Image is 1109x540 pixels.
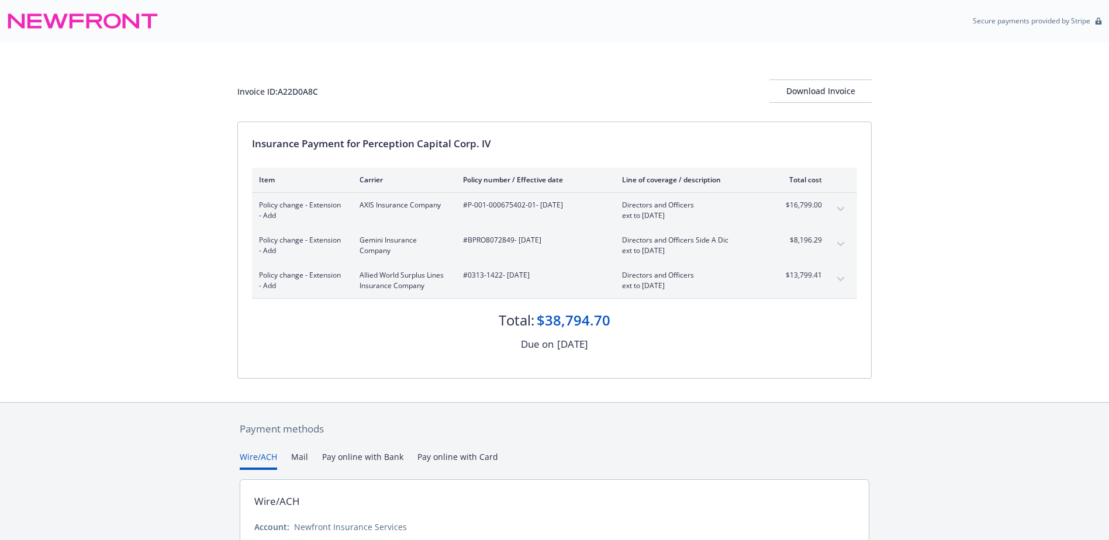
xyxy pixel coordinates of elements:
[778,200,822,210] span: $16,799.00
[831,235,850,254] button: expand content
[252,228,857,263] div: Policy change - Extension - AddGemini Insurance Company#BPRO8072849- [DATE]Directors and Officers...
[294,521,407,533] div: Newfront Insurance Services
[291,451,308,470] button: Mail
[417,451,498,470] button: Pay online with Card
[254,521,289,533] div: Account:
[521,337,554,352] div: Due on
[360,270,444,291] span: Allied World Surplus Lines Insurance Company
[259,270,341,291] span: Policy change - Extension - Add
[973,16,1090,26] p: Secure payments provided by Stripe
[463,175,603,185] div: Policy number / Effective date
[831,200,850,219] button: expand content
[622,200,759,210] span: Directors and Officers
[778,235,822,245] span: $8,196.29
[622,270,759,291] span: Directors and Officersext to [DATE]
[499,310,534,330] div: Total:
[831,270,850,289] button: expand content
[622,210,759,221] span: ext to [DATE]
[259,175,341,185] div: Item
[622,235,759,245] span: Directors and Officers Side A Dic
[622,200,759,221] span: Directors and Officersext to [DATE]
[252,136,857,151] div: Insurance Payment for Perception Capital Corp. IV
[360,235,444,256] span: Gemini Insurance Company
[463,235,603,245] span: #BPRO8072849 - [DATE]
[622,175,759,185] div: Line of coverage / description
[252,263,857,298] div: Policy change - Extension - AddAllied World Surplus Lines Insurance Company#0313-1422- [DATE]Dire...
[322,451,403,470] button: Pay online with Bank
[622,270,759,281] span: Directors and Officers
[252,193,857,228] div: Policy change - Extension - AddAXIS Insurance Company#P-001-000675402-01- [DATE]Directors and Off...
[557,337,588,352] div: [DATE]
[259,235,341,256] span: Policy change - Extension - Add
[622,245,759,256] span: ext to [DATE]
[622,235,759,256] span: Directors and Officers Side A Dicext to [DATE]
[360,175,444,185] div: Carrier
[622,281,759,291] span: ext to [DATE]
[259,200,341,221] span: Policy change - Extension - Add
[240,421,869,437] div: Payment methods
[240,451,277,470] button: Wire/ACH
[360,200,444,210] span: AXIS Insurance Company
[537,310,610,330] div: $38,794.70
[237,85,318,98] div: Invoice ID: A22D0A8C
[778,175,822,185] div: Total cost
[769,80,872,102] div: Download Invoice
[463,200,603,210] span: #P-001-000675402-01 - [DATE]
[254,494,300,509] div: Wire/ACH
[769,79,872,103] button: Download Invoice
[778,270,822,281] span: $13,799.41
[463,270,603,281] span: #0313-1422 - [DATE]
